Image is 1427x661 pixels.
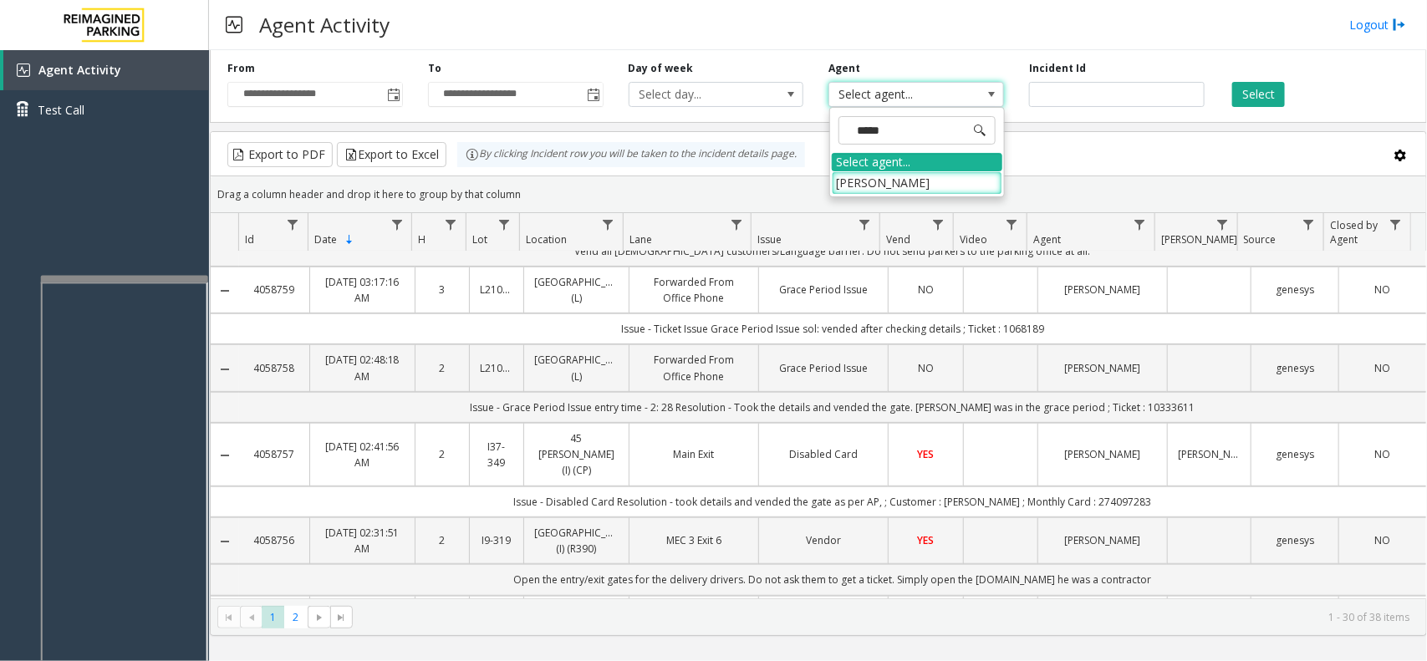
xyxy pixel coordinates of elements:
[640,532,748,548] a: MEC 3 Exit 6
[1349,532,1416,548] a: NO
[1374,533,1390,547] span: NO
[1029,61,1086,76] label: Incident Id
[480,360,513,376] a: L21092801
[439,213,461,236] a: H Filter Menu
[918,282,934,297] span: NO
[1048,282,1157,297] a: [PERSON_NAME]
[239,313,1426,344] td: Issue - Ticket Issue Grace Period Issue sol: vended after checking details ; Ticket : 1068189
[457,142,805,167] div: By clicking Incident row you will be taken to the incident details page.
[526,232,567,247] span: Location
[1261,360,1328,376] a: genesys
[927,213,950,236] a: Vend Filter Menu
[308,606,330,629] span: Go to the next page
[428,61,441,76] label: To
[1033,232,1061,247] span: Agent
[320,274,405,306] a: [DATE] 03:17:16 AM
[314,232,337,247] span: Date
[918,447,935,461] span: YES
[960,232,987,247] span: Video
[320,525,405,557] a: [DATE] 02:31:51 AM
[769,532,878,548] a: Vendor
[1232,82,1285,107] button: Select
[17,64,30,77] img: 'icon'
[1178,446,1241,462] a: [PERSON_NAME]
[1001,213,1023,236] a: Video Filter Menu
[493,213,516,236] a: Lot Filter Menu
[1393,16,1406,33] img: logout
[1374,447,1390,461] span: NO
[1048,360,1157,376] a: [PERSON_NAME]
[211,363,239,376] a: Collapse Details
[3,50,209,90] a: Agent Activity
[227,61,255,76] label: From
[918,361,934,375] span: NO
[1048,532,1157,548] a: [PERSON_NAME]
[426,532,459,548] a: 2
[211,284,239,297] a: Collapse Details
[534,352,619,384] a: [GEOGRAPHIC_DATA] (L)
[534,430,619,479] a: 45 [PERSON_NAME] (I) (CP)
[1261,282,1328,297] a: genesys
[769,282,878,297] a: Grace Period Issue
[282,213,304,236] a: Id Filter Menu
[320,439,405,470] a: [DATE] 02:41:56 AM
[1261,532,1328,548] a: genesys
[899,282,952,297] a: NO
[466,148,479,161] img: infoIcon.svg
[313,611,326,624] span: Go to the next page
[239,564,1426,595] td: Open the entry/exit gates for the delivery drivers. Do not ask them to get a ticket. Simply open ...
[249,282,299,297] a: 4058759
[284,606,307,628] span: Page 2
[725,213,747,236] a: Lane Filter Menu
[239,486,1426,517] td: Issue - Disabled Card Resolution - took details and vended the gate as per AP, ; Customer : [PERS...
[363,610,1409,624] kendo-pager-info: 1 - 30 of 38 items
[480,439,513,470] a: I37-349
[334,611,348,624] span: Go to the last page
[226,4,242,45] img: pageIcon
[769,360,878,376] a: Grace Period Issue
[629,61,694,76] label: Day of week
[245,232,254,247] span: Id
[211,180,1426,209] div: Drag a column header and drop it here to group by that column
[1374,361,1390,375] span: NO
[640,274,748,306] a: Forwarded From Office Phone
[249,360,299,376] a: 4058758
[419,232,426,247] span: H
[640,446,748,462] a: Main Exit
[534,525,619,557] a: [GEOGRAPHIC_DATA] (I) (R390)
[1244,232,1277,247] span: Source
[1374,282,1390,297] span: NO
[584,83,603,106] span: Toggle popup
[769,446,878,462] a: Disabled Card
[384,83,402,106] span: Toggle popup
[1261,446,1328,462] a: genesys
[249,446,299,462] a: 4058757
[330,606,353,629] span: Go to the last page
[829,83,968,106] span: Select agent...
[832,153,1002,171] div: Select agent...
[854,213,876,236] a: Issue Filter Menu
[343,233,356,247] span: Sortable
[832,171,1002,194] li: [PERSON_NAME]
[1349,16,1406,33] a: Logout
[472,232,487,247] span: Lot
[38,101,84,119] span: Test Call
[426,282,459,297] a: 3
[629,232,652,247] span: Lane
[480,282,513,297] a: L21092801
[1048,446,1157,462] a: [PERSON_NAME]
[1384,213,1407,236] a: Closed by Agent Filter Menu
[251,4,398,45] h3: Agent Activity
[534,274,619,306] a: [GEOGRAPHIC_DATA] (L)
[249,532,299,548] a: 4058756
[426,446,459,462] a: 2
[1349,282,1416,297] a: NO
[918,533,935,547] span: YES
[426,360,459,376] a: 2
[262,606,284,628] span: Page 1
[899,360,952,376] a: NO
[385,213,408,236] a: Date Filter Menu
[899,446,952,462] a: YES
[640,352,748,384] a: Forwarded From Office Phone
[239,236,1426,267] td: Vend all [DEMOGRAPHIC_DATA] customers/Language barrier. Do not send parkers to the parking office...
